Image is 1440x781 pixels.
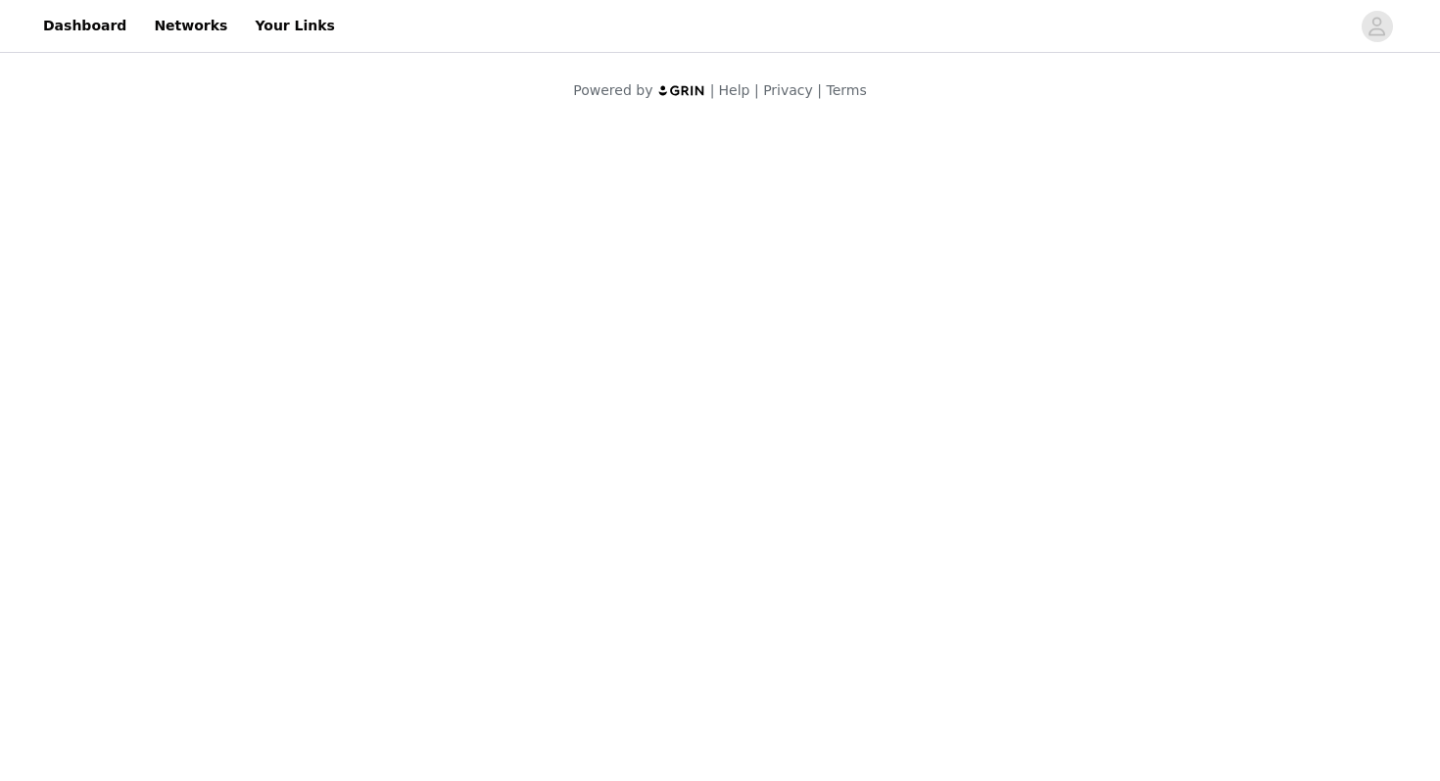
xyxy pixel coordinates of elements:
span: Powered by [573,82,652,98]
a: Terms [826,82,866,98]
span: | [817,82,822,98]
span: | [710,82,715,98]
a: Your Links [243,4,347,48]
a: Privacy [763,82,813,98]
a: Help [719,82,750,98]
span: | [754,82,759,98]
a: Dashboard [31,4,138,48]
img: logo [657,84,706,97]
div: avatar [1368,11,1386,42]
a: Networks [142,4,239,48]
